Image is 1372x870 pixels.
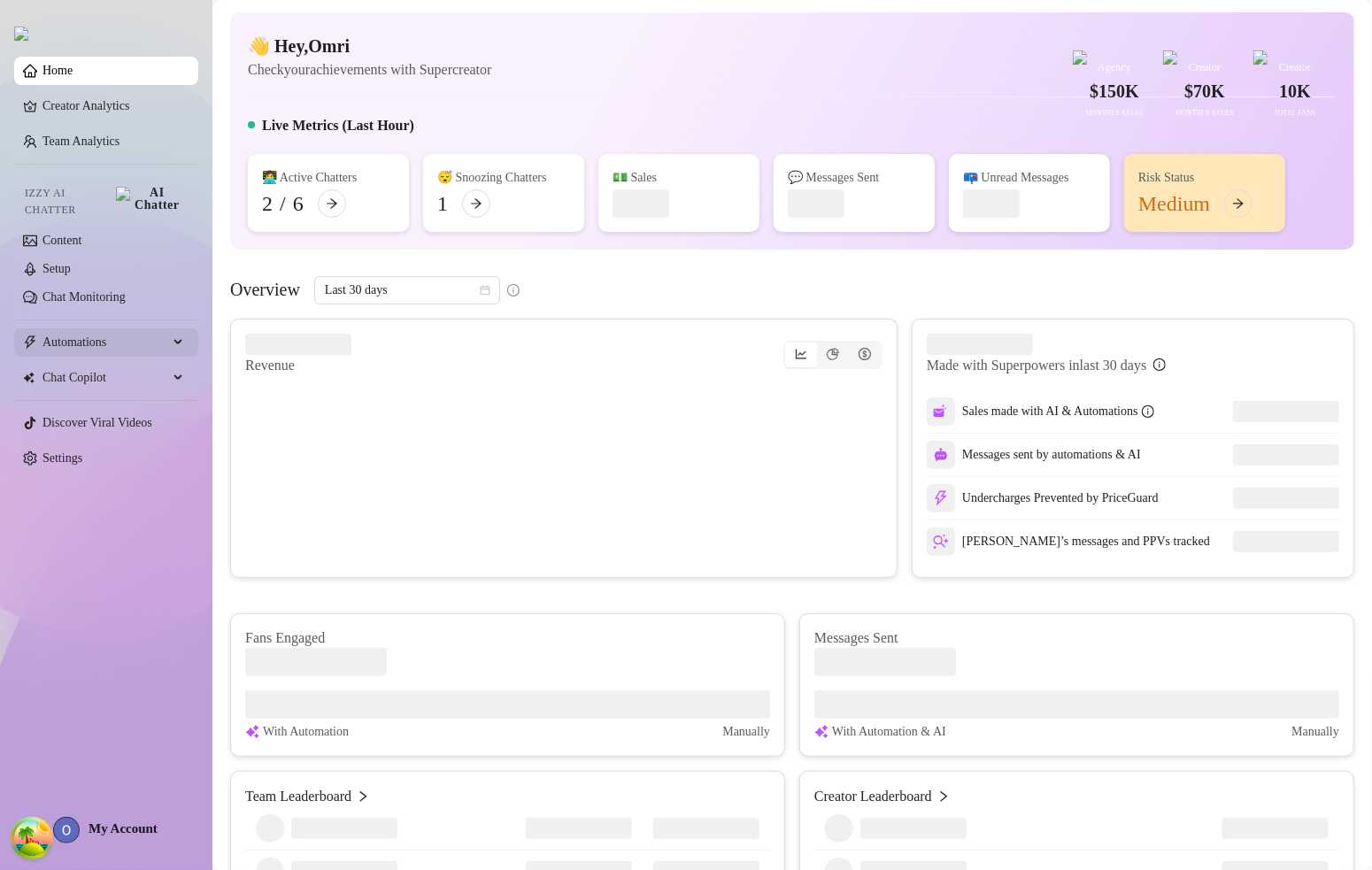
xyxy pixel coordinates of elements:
article: Team Leaderboard [245,786,351,807]
div: 2 [262,189,273,218]
div: Total Fans [1253,108,1337,119]
img: svg%3e [814,722,829,742]
div: 💬 Messages Sent [788,168,921,188]
span: Izzy AI Chatter [25,185,109,219]
img: svg%3e [245,722,259,742]
span: Chat Copilot [42,364,168,392]
h4: 👋 Hey, Omri [248,34,491,58]
div: Monthly Sales [1163,108,1246,119]
article: Fans Engaged [245,628,770,648]
article: Check your achievements with Supercreator [248,58,491,81]
article: Overview [230,276,300,303]
img: svg%3e [934,448,948,462]
a: Team Analytics [42,135,119,148]
span: dollar-circle [859,348,871,360]
span: pie-chart [827,348,839,360]
img: gold-badge.svg [1073,50,1087,65]
span: info-circle [507,284,520,296]
img: Chat Copilot [23,372,35,384]
article: Messages Sent [814,628,1339,648]
span: arrow-right [470,197,482,210]
article: With Automation [263,722,349,742]
span: info-circle [1142,405,1154,418]
div: 10K [1253,78,1337,105]
span: arrow-right [1232,197,1245,210]
div: 1 [437,189,448,218]
div: 📪 Unread Messages [963,168,1096,188]
img: blue-badge.svg [1253,50,1268,65]
article: Manually [722,722,770,742]
div: Creator [1253,59,1337,76]
div: Messages sent by automations & AI [927,441,1141,469]
div: $70K [1163,78,1246,105]
article: Creator Leaderboard [814,786,932,807]
article: Made with Superpowers in last 30 days [927,355,1146,376]
span: arrow-right [326,197,338,210]
img: svg%3e [933,404,949,420]
article: Manually [1291,722,1339,742]
a: Discover Viral Videos [42,416,152,429]
span: calendar [480,285,490,296]
div: 6 [293,189,304,218]
a: Creator Analytics [42,92,184,120]
span: right [357,786,369,807]
div: Creator [1163,59,1246,76]
img: purple-badge.svg [1163,50,1177,65]
img: AGNmyxYGUeY91goav8Amjzrd-Bt1gjuwdOJpJrLE0KO0=s96-c [54,818,79,843]
article: With Automation & AI [832,722,946,742]
span: Automations [42,328,168,357]
div: Undercharges Prevented by PriceGuard [927,484,1159,512]
div: 😴 Snoozing Chatters [437,168,570,188]
div: Monthly Sales [1073,108,1156,119]
span: right [937,786,950,807]
img: svg%3e [933,490,949,506]
div: $150K [1073,78,1156,105]
span: thunderbolt [23,335,37,350]
button: Open Tanstack query devtools [14,820,50,856]
a: Setup [42,262,71,275]
div: Sales made with AI & Automations [962,402,1154,421]
article: Revenue [245,355,351,376]
a: Content [42,234,81,247]
a: Home [42,64,73,77]
span: info-circle [1153,358,1166,371]
h5: Live Metrics (Last Hour) [262,115,414,136]
span: Last 30 days [325,277,489,304]
img: svg%3e [933,534,949,550]
div: Risk Status [1138,168,1271,188]
div: segmented control [783,341,883,369]
div: 👩‍💻 Active Chatters [262,168,395,188]
span: line-chart [795,348,807,360]
span: My Account [89,821,158,835]
div: Agency [1073,59,1156,76]
a: Settings [42,451,82,465]
div: [PERSON_NAME]’s messages and PPVs tracked [927,527,1210,556]
div: 💵 Sales [613,168,745,188]
img: logo.svg [14,27,28,41]
a: Chat Monitoring [42,290,126,304]
img: AI Chatter [116,187,184,212]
